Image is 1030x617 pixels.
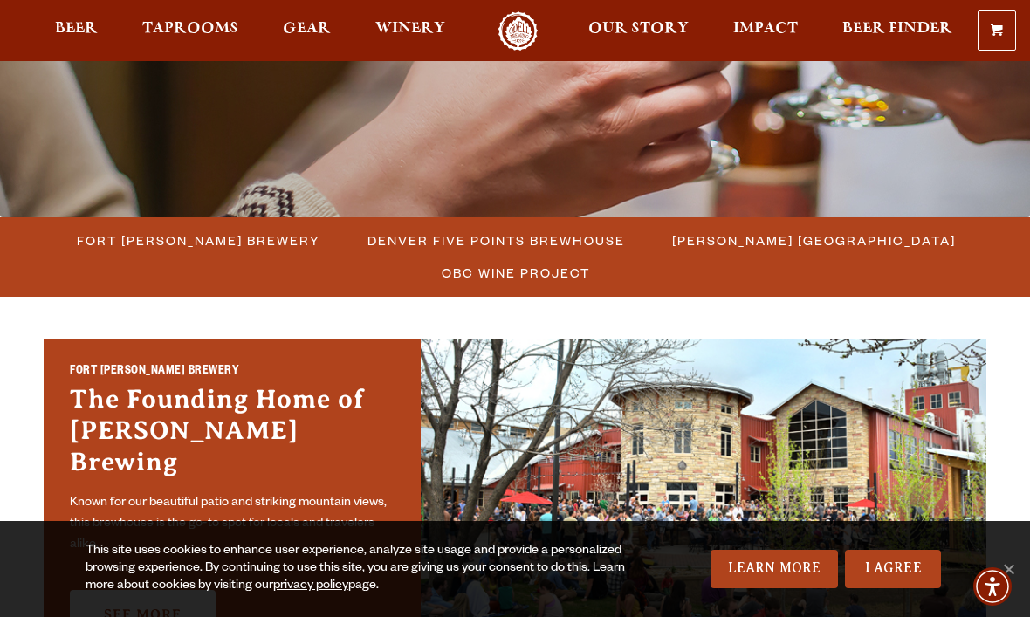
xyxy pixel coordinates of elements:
a: Taprooms [131,11,250,51]
span: [PERSON_NAME] [GEOGRAPHIC_DATA] [672,228,956,253]
a: I Agree [845,550,941,588]
a: Our Story [577,11,700,51]
a: Odell Home [485,11,551,51]
a: Winery [364,11,457,51]
p: Known for our beautiful patio and striking mountain views, this brewhouse is the go-to spot for l... [70,493,395,556]
a: Learn More [711,550,839,588]
a: Denver Five Points Brewhouse [357,228,634,253]
a: Gear [271,11,342,51]
span: Beer Finder [842,22,952,36]
span: Fort [PERSON_NAME] Brewery [77,228,320,253]
span: Gear [283,22,331,36]
h3: The Founding Home of [PERSON_NAME] Brewing [70,383,395,486]
a: Beer [44,11,109,51]
a: [PERSON_NAME] [GEOGRAPHIC_DATA] [662,228,965,253]
span: Our Story [588,22,689,36]
a: Impact [722,11,809,51]
div: Accessibility Menu [973,567,1012,606]
a: OBC Wine Project [431,260,599,285]
a: privacy policy [273,579,348,593]
span: Denver Five Points Brewhouse [367,228,625,253]
span: Winery [375,22,445,36]
span: Beer [55,22,98,36]
h2: Fort [PERSON_NAME] Brewery [70,363,395,383]
a: Fort [PERSON_NAME] Brewery [66,228,329,253]
span: Impact [733,22,798,36]
div: This site uses cookies to enhance user experience, analyze site usage and provide a personalized ... [86,543,651,595]
span: OBC Wine Project [442,260,590,285]
a: Beer Finder [831,11,964,51]
span: Taprooms [142,22,238,36]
